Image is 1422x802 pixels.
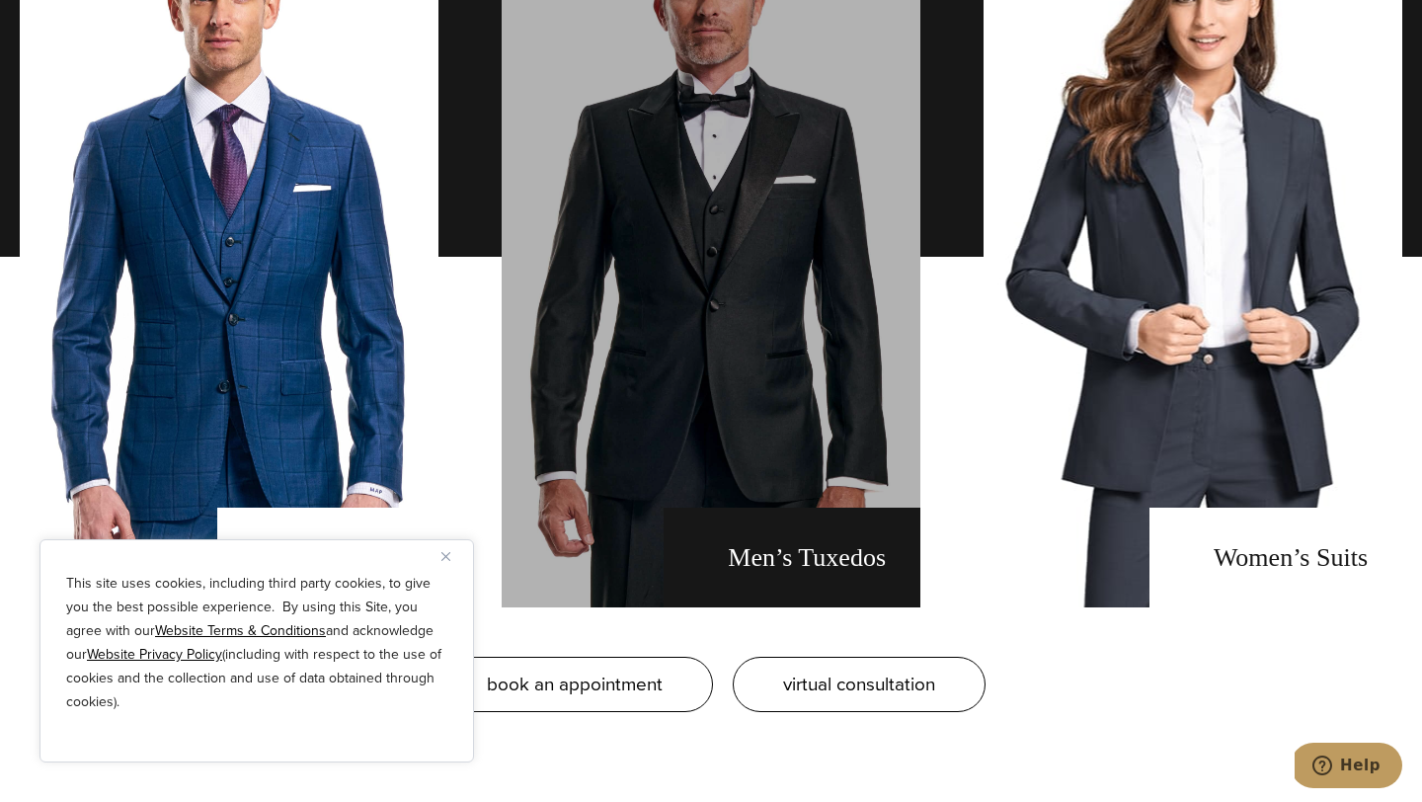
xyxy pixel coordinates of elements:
[487,670,663,698] span: book an appointment
[87,644,222,665] a: Website Privacy Policy
[733,657,986,712] a: virtual consultation
[783,670,935,698] span: virtual consultation
[66,572,447,714] p: This site uses cookies, including third party cookies, to give you the best possible experience. ...
[441,552,450,561] img: Close
[155,620,326,641] a: Website Terms & Conditions
[1295,743,1402,792] iframe: Opens a widget where you can chat to one of our agents
[436,657,713,712] a: book an appointment
[441,544,465,568] button: Close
